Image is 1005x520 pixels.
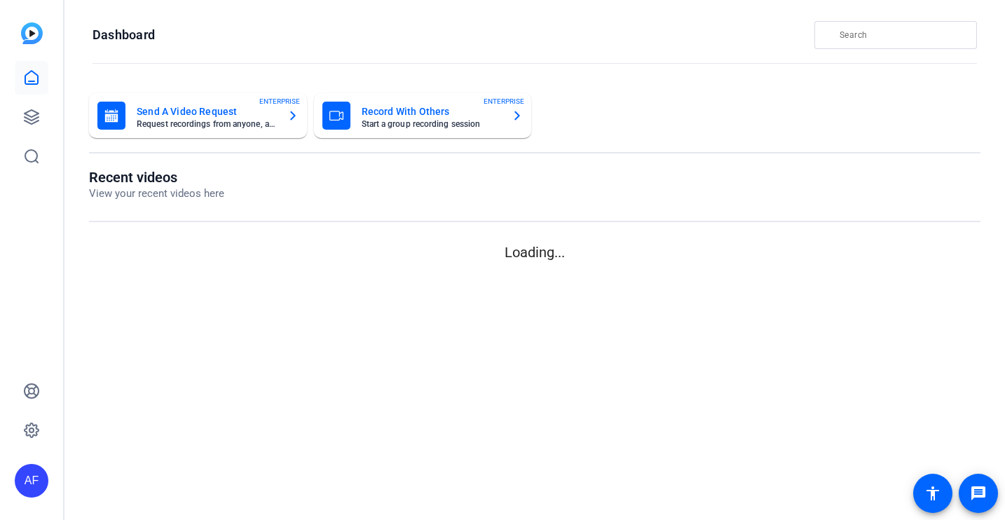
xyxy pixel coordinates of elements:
button: Record With OthersStart a group recording sessionENTERPRISE [314,93,532,138]
img: blue-gradient.svg [21,22,43,44]
div: AF [15,464,48,498]
h1: Recent videos [89,169,224,186]
p: View your recent videos here [89,186,224,202]
mat-card-subtitle: Start a group recording session [362,120,501,128]
mat-icon: message [970,485,987,502]
mat-card-subtitle: Request recordings from anyone, anywhere [137,120,276,128]
mat-card-title: Record With Others [362,103,501,120]
mat-card-title: Send A Video Request [137,103,276,120]
h1: Dashboard [93,27,155,43]
mat-icon: accessibility [924,485,941,502]
span: ENTERPRISE [259,96,300,107]
span: ENTERPRISE [484,96,524,107]
p: Loading... [89,242,980,263]
input: Search [840,27,966,43]
button: Send A Video RequestRequest recordings from anyone, anywhereENTERPRISE [89,93,307,138]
